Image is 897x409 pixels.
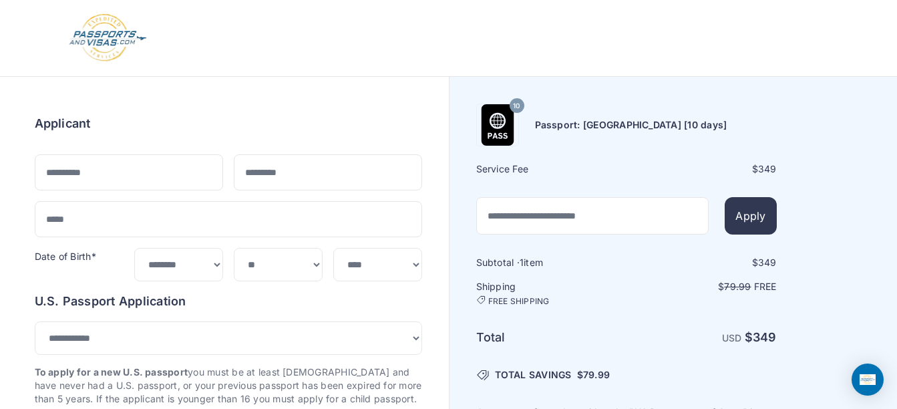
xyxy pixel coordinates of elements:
[583,369,610,380] span: 79.99
[725,197,776,235] button: Apply
[724,281,751,292] span: 79.99
[488,296,550,307] span: FREE SHIPPING
[758,257,777,268] span: 349
[476,280,625,307] h6: Shipping
[577,368,610,382] span: $
[35,114,91,133] h6: Applicant
[628,280,777,293] p: $
[535,118,727,132] h6: Passport: [GEOGRAPHIC_DATA] [10 days]
[476,256,625,269] h6: Subtotal · item
[628,256,777,269] div: $
[745,330,777,344] strong: $
[35,251,96,262] label: Date of Birth*
[513,98,520,115] span: 10
[758,163,777,174] span: 349
[35,366,188,378] strong: To apply for a new U.S. passport
[495,368,572,382] span: TOTAL SAVINGS
[753,330,777,344] span: 349
[68,13,148,63] img: Logo
[477,104,518,146] img: Product Name
[35,292,422,311] h6: U.S. Passport Application
[754,281,777,292] span: Free
[722,332,742,344] span: USD
[35,366,422,406] p: you must be at least [DEMOGRAPHIC_DATA] and have never had a U.S. passport, or your previous pass...
[628,162,777,176] div: $
[476,328,625,347] h6: Total
[476,162,625,176] h6: Service Fee
[520,257,524,268] span: 1
[852,364,884,396] div: Open Intercom Messenger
